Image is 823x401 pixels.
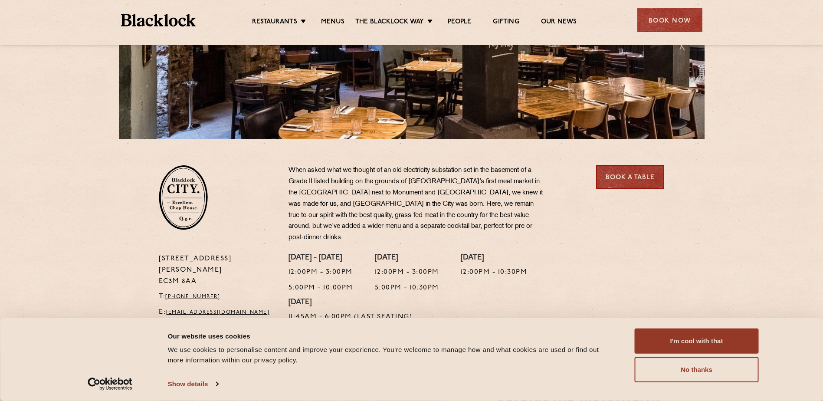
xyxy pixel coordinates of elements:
h4: [DATE] [461,253,528,263]
a: Restaurants [252,18,297,27]
button: I'm cool with that [635,329,759,354]
p: 12:00pm - 3:00pm [375,267,439,278]
h4: [DATE] - [DATE] [289,253,353,263]
a: Book a Table [596,165,664,189]
p: [STREET_ADDRESS][PERSON_NAME] EC3M 8AA [159,253,275,287]
div: We use cookies to personalise content and improve your experience. You're welcome to manage how a... [168,345,615,365]
h4: [DATE] [375,253,439,263]
a: Usercentrics Cookiebot - opens in a new window [72,378,148,391]
a: People [448,18,471,27]
a: Menus [321,18,344,27]
a: [PHONE_NUMBER] [165,294,220,299]
img: BL_Textured_Logo-footer-cropped.svg [121,14,196,26]
a: [EMAIL_ADDRESS][DOMAIN_NAME] [166,310,269,315]
h4: [DATE] [289,298,413,308]
p: When asked what we thought of an old electricity substation set in the basement of a Grade II lis... [289,165,544,243]
a: The Blacklock Way [355,18,424,27]
p: 11:45am - 6:00pm (Last Seating) [289,312,413,323]
p: E: [159,307,275,318]
div: Book Now [637,8,702,32]
a: Show details [168,378,218,391]
div: Our website uses cookies [168,331,615,341]
p: 12:00pm - 10:30pm [461,267,528,278]
a: Our News [541,18,577,27]
p: 5:00pm - 10:30pm [375,283,439,294]
p: 12:00pm - 3:00pm [289,267,353,278]
p: 5:00pm - 10:00pm [289,283,353,294]
a: Gifting [493,18,519,27]
button: No thanks [635,357,759,382]
img: City-stamp-default.svg [159,165,208,230]
p: T: [159,291,275,302]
